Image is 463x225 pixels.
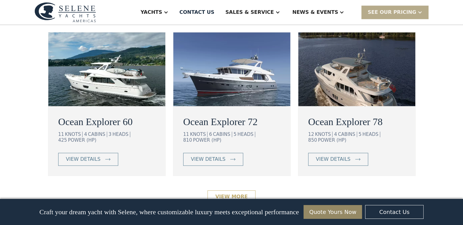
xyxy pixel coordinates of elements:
a: view details [308,153,368,166]
div: HEADS [362,132,380,137]
div: 4 [334,132,337,137]
div: Yachts [141,9,162,16]
div: KNOTS [65,132,83,137]
div: 3 [109,132,112,137]
div: 4 [84,132,87,137]
a: Quote Yours Now [304,205,362,219]
div: 850 [308,137,317,143]
div: CABINS [338,132,357,137]
div: CABINS [213,132,232,137]
div: view details [191,156,225,163]
img: icon [355,158,360,160]
div: POWER (HP) [318,137,346,143]
div: KNOTS [190,132,207,137]
img: icon [230,158,236,160]
a: View More [207,190,255,203]
a: Ocean Explorer 60 [58,114,155,129]
div: Sales & Service [225,9,274,16]
div: 425 [58,137,67,143]
div: HEADS [237,132,255,137]
img: ocean going trawler [173,32,290,106]
a: Contact Us [365,205,424,219]
div: CABINS [88,132,107,137]
div: POWER (HP) [193,137,221,143]
div: HEADS [112,132,130,137]
img: icon [105,158,111,160]
div: 11 [183,132,189,137]
div: Contact US [179,9,215,16]
div: 5 [359,132,362,137]
div: 11 [58,132,64,137]
a: Ocean Explorer 72 [183,114,280,129]
div: 12 [308,132,314,137]
img: ocean going trawler [298,32,415,106]
div: POWER (HP) [68,137,96,143]
div: 6 [209,132,212,137]
a: view details [58,153,118,166]
div: 5 [234,132,237,137]
a: view details [183,153,243,166]
img: logo [34,2,96,22]
div: 810 [183,137,192,143]
div: News & EVENTS [292,9,338,16]
a: Ocean Explorer 78 [308,114,405,129]
div: SEE Our Pricing [368,9,416,16]
img: ocean going trawler [48,32,165,106]
div: view details [316,156,350,163]
div: SEE Our Pricing [361,6,429,19]
div: view details [66,156,100,163]
p: Craft your dream yacht with Selene, where customizable luxury meets exceptional performance [39,208,299,216]
div: KNOTS [315,132,332,137]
